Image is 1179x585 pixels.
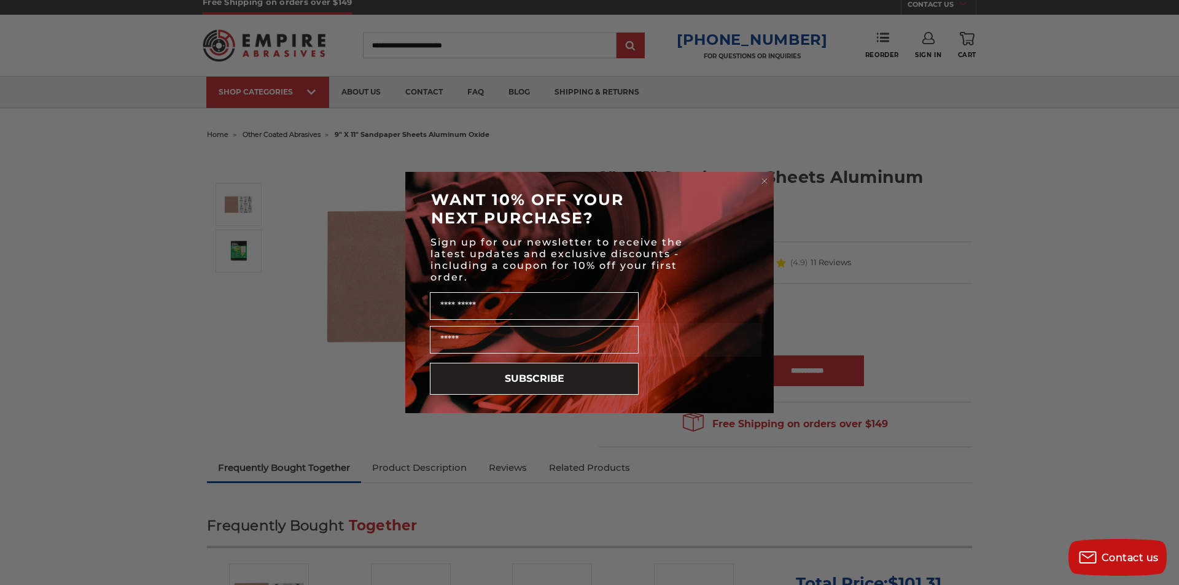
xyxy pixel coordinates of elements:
[430,363,639,395] button: SUBSCRIBE
[430,326,639,354] input: Email
[1068,539,1167,576] button: Contact us
[430,236,683,283] span: Sign up for our newsletter to receive the latest updates and exclusive discounts - including a co...
[758,175,771,187] button: Close dialog
[1102,552,1159,564] span: Contact us
[431,190,624,227] span: WANT 10% OFF YOUR NEXT PURCHASE?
